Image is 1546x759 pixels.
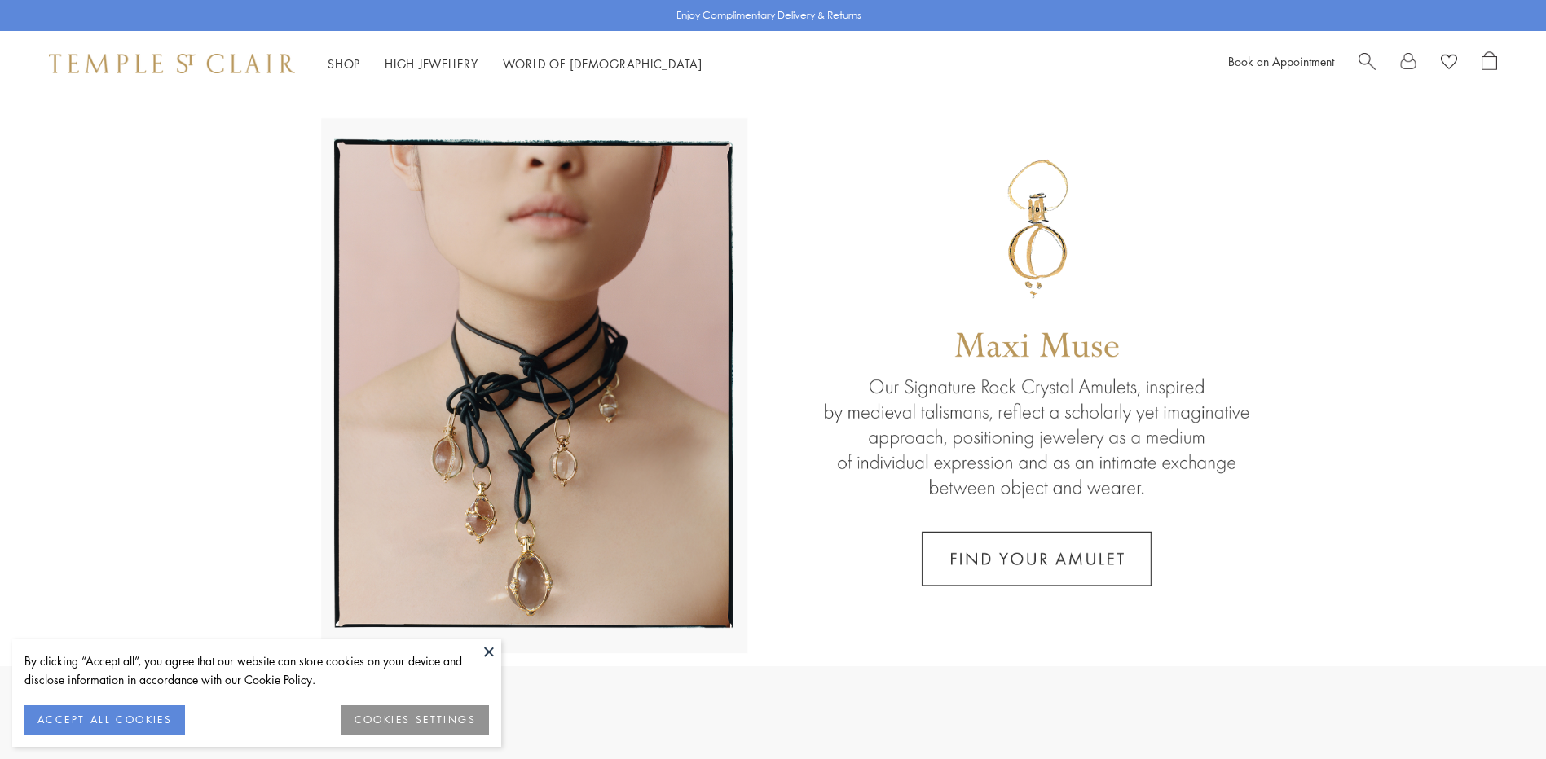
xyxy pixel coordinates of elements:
div: By clicking “Accept all”, you agree that our website can store cookies on your device and disclos... [24,652,489,689]
a: High JewelleryHigh Jewellery [385,55,478,72]
a: View Wishlist [1441,51,1457,76]
iframe: Gorgias live chat messenger [1465,682,1530,743]
a: Book an Appointment [1228,53,1334,69]
img: Temple St. Clair [49,54,295,73]
a: ShopShop [328,55,360,72]
a: Open Shopping Bag [1482,51,1497,76]
p: Enjoy Complimentary Delivery & Returns [676,7,861,24]
a: World of [DEMOGRAPHIC_DATA]World of [DEMOGRAPHIC_DATA] [503,55,703,72]
nav: Main navigation [328,54,703,74]
a: Search [1359,51,1376,76]
button: ACCEPT ALL COOKIES [24,705,185,735]
button: COOKIES SETTINGS [341,705,489,735]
